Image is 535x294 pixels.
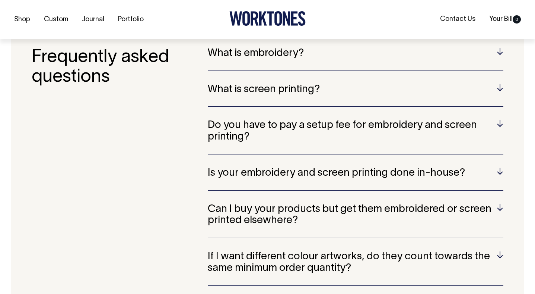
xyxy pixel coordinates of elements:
[208,168,503,179] h5: Is your embroidery and screen printing done in-house?
[208,204,503,227] h5: Can I buy your products but get them embroidered or screen printed elsewhere?
[11,13,33,26] a: Shop
[513,15,521,24] span: 0
[208,48,503,59] h5: What is embroidery?
[79,13,107,26] a: Journal
[437,13,478,25] a: Contact Us
[115,13,147,26] a: Portfolio
[208,251,503,274] h5: If I want different colour artworks, do they count towards the same minimum order quantity?
[208,120,503,143] h5: Do you have to pay a setup fee for embroidery and screen printing?
[208,84,503,96] h5: What is screen printing?
[41,13,71,26] a: Custom
[486,13,524,25] a: Your Bill0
